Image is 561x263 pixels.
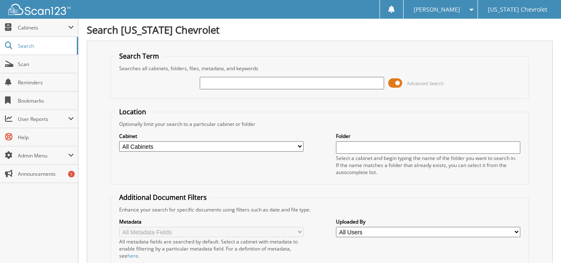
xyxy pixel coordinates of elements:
div: Optionally limit your search to a particular cabinet or folder [115,120,524,128]
div: 1 [68,171,75,177]
span: Advanced Search [407,80,444,86]
a: here [127,252,138,259]
span: Admin Menu [18,152,68,159]
img: scan123-logo-white.svg [8,4,71,15]
span: Search [18,42,73,49]
span: Cabinets [18,24,68,31]
div: Select a cabinet and begin typing the name of the folder you want to search in. If the name match... [336,155,520,176]
span: Reminders [18,79,74,86]
legend: Location [115,107,150,116]
legend: Search Term [115,52,163,61]
h1: Search [US_STATE] Chevrolet [87,23,553,37]
span: Announcements [18,170,74,177]
label: Cabinet [119,133,304,140]
label: Metadata [119,218,304,225]
span: User Reports [18,116,68,123]
label: Folder [336,133,520,140]
div: All metadata fields are searched by default. Select a cabinet with metadata to enable filtering b... [119,238,304,259]
span: [US_STATE] Chevrolet [488,7,547,12]
legend: Additional Document Filters [115,193,211,202]
span: Bookmarks [18,97,74,104]
span: [PERSON_NAME] [414,7,460,12]
label: Uploaded By [336,218,520,225]
div: Enhance your search for specific documents using filters such as date and file type. [115,206,524,213]
div: Searches all cabinets, folders, files, metadata, and keywords [115,65,524,72]
span: Scan [18,61,74,68]
span: Help [18,134,74,141]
